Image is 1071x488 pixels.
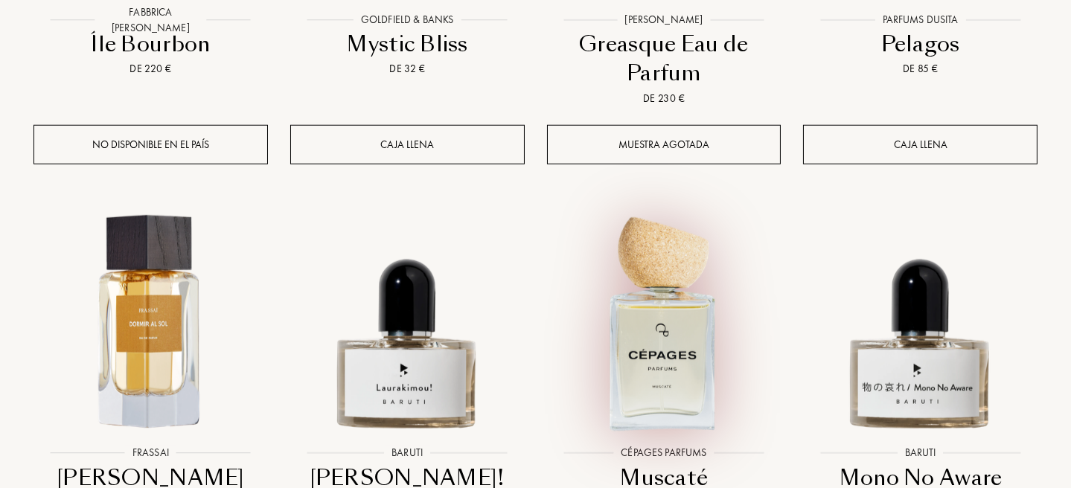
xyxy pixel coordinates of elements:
img: Mono No Aware Baruti [805,207,1035,437]
img: Dormir Al Sol Frassai [35,207,266,437]
div: No disponible en el país [33,125,268,164]
div: De 85 € [809,61,1032,77]
div: De 220 € [39,61,262,77]
div: Muestra agotada [547,125,781,164]
div: Greasque Eau de Parfum [553,30,776,89]
div: Caja llena [803,125,1038,164]
div: De 230 € [553,91,776,106]
div: De 32 € [296,61,519,77]
img: Laurakimou! Baruti [292,207,522,437]
img: Muscaté Cépages Parfums [549,207,779,437]
div: Caja llena [290,125,525,164]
